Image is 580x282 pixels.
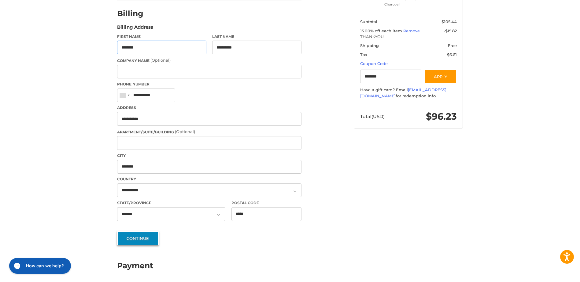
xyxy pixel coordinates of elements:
label: Country [117,176,301,182]
h2: Payment [117,261,153,270]
iframe: Gorgias live chat messenger [6,256,73,276]
small: (Optional) [175,129,195,134]
small: (Optional) [150,58,171,63]
label: Last Name [212,34,301,39]
div: Have a gift card? Email for redemption info. [360,87,457,99]
a: Coupon Code [360,61,388,66]
span: 15.00% off each item [360,28,403,33]
span: Tax [360,52,367,57]
label: Address [117,105,301,110]
span: Subtotal [360,19,377,24]
label: First Name [117,34,206,39]
h2: Billing [117,9,153,18]
label: City [117,153,301,158]
label: Postal Code [231,200,302,206]
span: THANKYOU [360,34,457,40]
span: -$15.82 [444,28,457,33]
span: $96.23 [426,111,457,122]
label: Company Name [117,57,301,63]
span: Shipping [360,43,379,48]
input: Gift Certificate or Coupon Code [360,70,422,83]
a: [EMAIL_ADDRESS][DOMAIN_NAME] [360,87,446,98]
span: $105.44 [441,19,457,24]
label: Apartment/Suite/Building [117,129,301,135]
a: Remove [403,28,420,33]
button: Continue [117,231,159,245]
legend: Billing Address [117,24,153,34]
span: Total (USD) [360,114,385,119]
label: Phone Number [117,81,301,87]
label: State/Province [117,200,225,206]
button: Apply [424,70,457,83]
span: Free [448,43,457,48]
span: $6.61 [447,52,457,57]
